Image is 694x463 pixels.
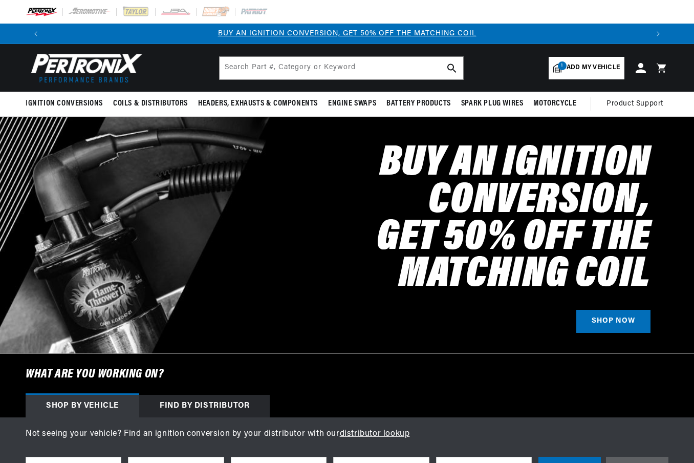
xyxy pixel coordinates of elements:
[213,145,650,293] h2: Buy an Ignition Conversion, Get 50% off the Matching Coil
[108,92,193,116] summary: Coils & Distributors
[456,92,529,116] summary: Spark Plug Wires
[46,28,648,39] div: 1 of 3
[576,310,650,333] a: SHOP NOW
[198,98,318,109] span: Headers, Exhausts & Components
[46,28,648,39] div: Announcement
[381,92,456,116] summary: Battery Products
[193,92,323,116] summary: Headers, Exhausts & Components
[386,98,451,109] span: Battery Products
[648,24,668,44] button: Translation missing: en.sections.announcements.next_announcement
[340,430,410,438] a: distributor lookup
[220,57,463,79] input: Search Part #, Category or Keyword
[113,98,188,109] span: Coils & Distributors
[328,98,376,109] span: Engine Swaps
[528,92,581,116] summary: Motorcycle
[26,428,668,441] p: Not seeing your vehicle? Find an ignition conversion by your distributor with our
[533,98,576,109] span: Motorcycle
[461,98,524,109] span: Spark Plug Wires
[441,57,463,79] button: search button
[323,92,381,116] summary: Engine Swaps
[558,61,567,70] span: 1
[606,92,668,116] summary: Product Support
[26,395,139,417] div: Shop by vehicle
[139,395,270,417] div: Find by Distributor
[26,50,143,86] img: Pertronix
[606,98,663,110] span: Product Support
[567,63,620,73] span: Add my vehicle
[218,30,476,37] a: BUY AN IGNITION CONVERSION, GET 50% OFF THE MATCHING COIL
[26,92,108,116] summary: Ignition Conversions
[26,24,46,44] button: Translation missing: en.sections.announcements.previous_announcement
[549,57,624,79] a: 1Add my vehicle
[26,98,103,109] span: Ignition Conversions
